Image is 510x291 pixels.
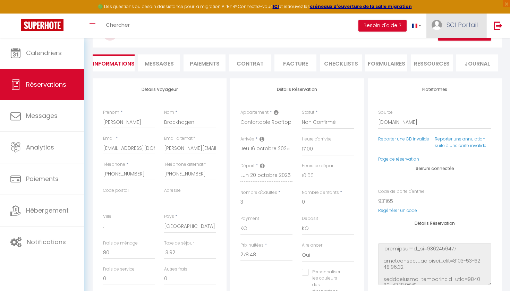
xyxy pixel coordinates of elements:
label: Email [103,135,114,142]
label: Code de porte d'entrée [378,188,425,195]
label: Prénom [103,109,119,116]
label: Heure de départ [302,163,335,169]
span: Paiements [26,174,59,183]
label: Heure d'arrivée [302,136,332,143]
label: Code postal [103,187,129,194]
span: Messages [26,111,58,120]
label: Téléphone [103,161,125,168]
li: Journal [456,54,498,71]
label: Appartement [240,109,269,116]
h4: Plateformes [378,87,491,92]
label: Prix nuitées [240,242,264,249]
label: Taxe de séjour [164,240,194,247]
img: Super Booking [21,19,63,31]
span: Notifications [27,238,66,246]
img: ... [432,20,442,30]
li: Facture [274,54,316,71]
label: Pays [164,213,174,220]
label: Arrivée [240,136,254,143]
a: Chercher [101,14,135,38]
label: Téléphone alternatif [164,161,206,168]
button: Ouvrir le widget de chat LiveChat [6,3,26,24]
label: Ville [103,213,111,220]
label: Deposit [302,215,318,222]
span: Analytics [26,143,54,152]
label: Nombre d'enfants [302,189,339,196]
a: créneaux d'ouverture de la salle migration [310,3,412,9]
label: Nom [164,109,174,116]
label: Autres frais [164,266,187,273]
h4: Serrure connectée [378,166,491,171]
a: Reporter une annulation suite à une carte invalide [435,136,486,148]
span: Chercher [106,21,130,28]
a: Reporter une CB invalide [378,136,429,142]
img: logout [494,21,502,30]
h4: Détails Réservation [240,87,354,92]
label: Nombre d'adultes [240,189,277,196]
li: Informations [93,54,135,71]
li: CHECKLISTS [320,54,362,71]
li: Ressources [411,54,453,71]
li: Contrat [229,54,271,71]
a: Regénérer un code [378,207,417,213]
li: FORMULAIRES [365,54,407,71]
li: Paiements [184,54,226,71]
label: Payment [240,215,259,222]
label: Statut [302,109,314,116]
label: Source [378,109,393,116]
span: SCI Portail [447,20,478,29]
a: ... SCI Portail [426,14,486,38]
a: ICI [273,3,279,9]
button: Besoin d'aide ? [358,20,407,32]
a: Page de réservation [378,156,419,162]
h4: Détails Voyageur [103,87,216,92]
span: Calendriers [26,49,62,57]
label: Frais de ménage [103,240,138,247]
span: Messages [145,60,174,68]
h4: Détails Réservation [378,221,491,226]
label: Adresse [164,187,181,194]
span: Réservations [26,80,66,89]
span: Hébergement [26,206,69,215]
label: Frais de service [103,266,135,273]
label: Départ [240,163,255,169]
label: Email alternatif [164,135,195,142]
label: A relancer [302,242,322,249]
